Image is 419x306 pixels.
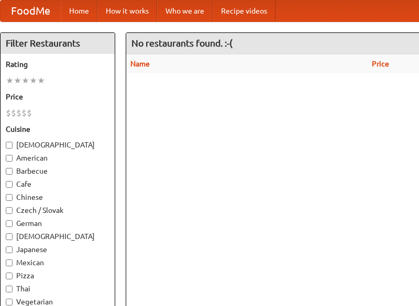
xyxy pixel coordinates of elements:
label: Czech / Slovak [6,205,109,216]
label: [DEMOGRAPHIC_DATA] [6,231,109,242]
label: Chinese [6,192,109,202]
li: ★ [37,75,45,86]
input: Pizza [6,273,13,279]
input: Mexican [6,259,13,266]
li: $ [21,107,27,119]
label: Thai [6,284,109,294]
input: Thai [6,286,13,292]
input: [DEMOGRAPHIC_DATA] [6,142,13,149]
li: ★ [29,75,37,86]
li: $ [11,107,16,119]
li: $ [16,107,21,119]
h5: Price [6,92,109,102]
input: Czech / Slovak [6,207,13,214]
li: ★ [6,75,14,86]
a: Who we are [157,1,213,21]
label: German [6,218,109,229]
li: ★ [14,75,21,86]
h4: Filter Restaurants [1,33,115,54]
label: Japanese [6,244,109,255]
h5: Rating [6,59,109,70]
a: How it works [97,1,157,21]
input: Japanese [6,246,13,253]
a: Name [130,60,150,68]
label: American [6,153,109,163]
ng-pluralize: No restaurants found. :-( [131,38,233,48]
input: Cafe [6,181,13,188]
label: Barbecue [6,166,109,176]
input: German [6,220,13,227]
input: Barbecue [6,168,13,175]
input: Chinese [6,194,13,201]
h5: Cuisine [6,124,109,134]
li: $ [6,107,11,119]
input: Vegetarian [6,299,13,305]
a: Recipe videos [213,1,275,21]
a: FoodMe [1,1,61,21]
label: Cafe [6,179,109,189]
label: Mexican [6,257,109,268]
a: Home [61,1,97,21]
li: $ [27,107,32,119]
input: American [6,155,13,162]
label: Pizza [6,270,109,281]
a: Price [372,60,389,68]
label: [DEMOGRAPHIC_DATA] [6,140,109,150]
li: ★ [21,75,29,86]
input: [DEMOGRAPHIC_DATA] [6,233,13,240]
